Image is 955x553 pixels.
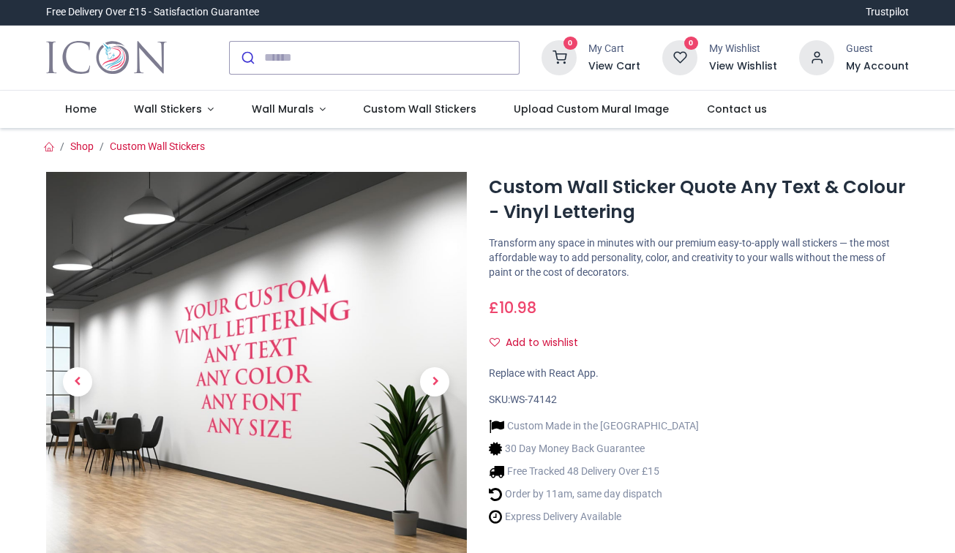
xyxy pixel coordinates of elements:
sup: 0 [563,37,577,50]
a: Custom Wall Stickers [110,140,205,152]
span: Next [420,367,449,396]
div: Free Delivery Over £15 - Satisfaction Guarantee [46,5,259,20]
div: My Wishlist [709,42,777,56]
a: 0 [662,50,697,62]
img: Icon Wall Stickers [46,37,167,78]
a: Wall Murals [233,91,345,129]
span: Home [65,102,97,116]
a: Shop [70,140,94,152]
a: Previous [46,235,109,529]
li: Custom Made in the [GEOGRAPHIC_DATA] [489,418,699,434]
button: Add to wishlistAdd to wishlist [489,331,591,355]
span: Wall Stickers [134,102,202,116]
span: Previous [63,367,92,396]
a: View Wishlist [709,59,777,74]
a: Trustpilot [866,5,909,20]
a: Wall Stickers [115,91,233,129]
sup: 0 [684,37,698,50]
i: Add to wishlist [490,337,500,347]
span: Wall Murals [252,102,314,116]
a: Next [403,235,466,529]
a: 0 [542,50,577,62]
div: Guest [846,42,909,56]
div: Replace with React App. [489,366,910,381]
a: My Account [846,59,909,74]
p: Transform any space in minutes with our premium easy-to-apply wall stickers — the most affordable... [489,236,910,279]
li: Express Delivery Available [489,509,699,524]
span: Contact us [707,102,767,116]
div: SKU: [489,393,910,407]
li: Order by 11am, same day dispatch [489,486,699,502]
span: Upload Custom Mural Image [514,102,669,116]
li: Free Tracked 48 Delivery Over £15 [489,464,699,479]
h1: Custom Wall Sticker Quote Any Text & Colour - Vinyl Lettering [489,175,910,225]
span: £ [489,297,536,318]
button: Submit [230,42,264,74]
div: My Cart [588,42,640,56]
span: Custom Wall Stickers [363,102,476,116]
span: 10.98 [499,297,536,318]
li: 30 Day Money Back Guarantee [489,441,699,456]
span: WS-74142 [510,394,557,405]
a: View Cart [588,59,640,74]
a: Logo of Icon Wall Stickers [46,37,167,78]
